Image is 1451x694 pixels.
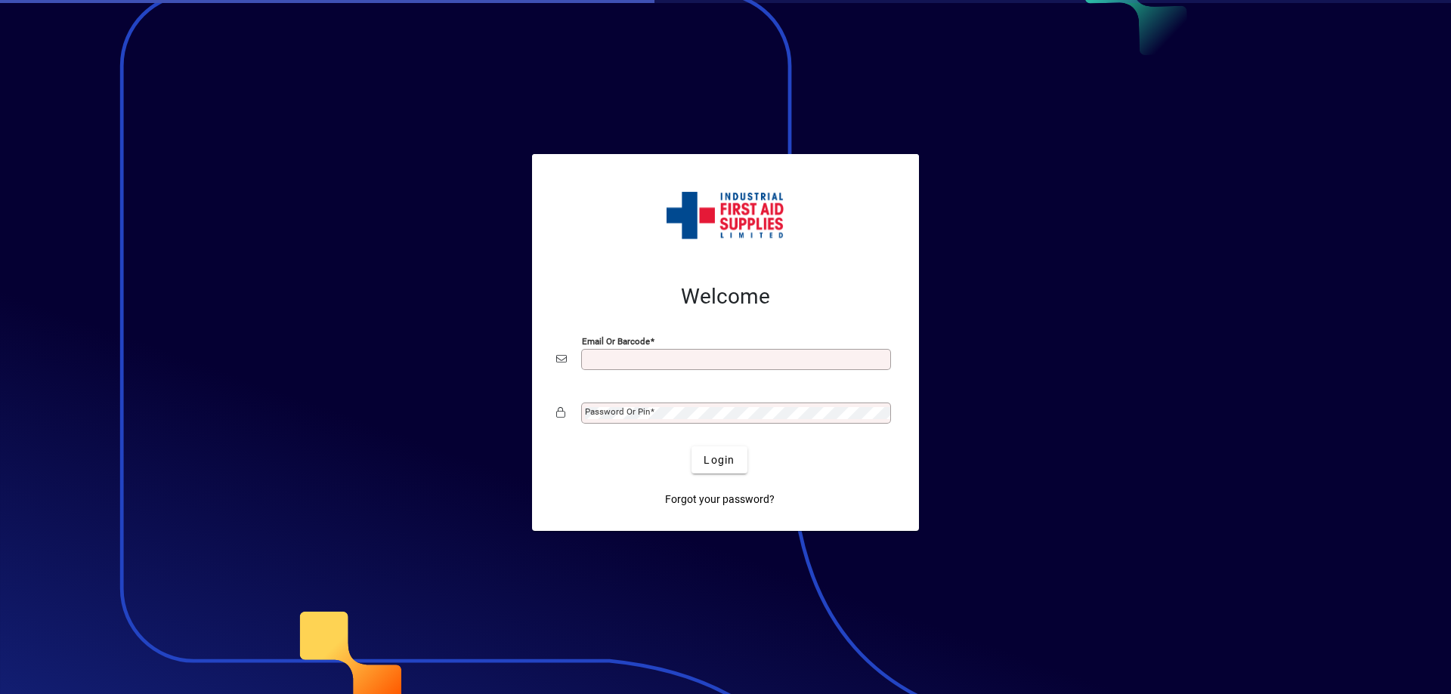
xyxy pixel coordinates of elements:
span: Login [704,452,735,468]
a: Forgot your password? [659,486,781,513]
mat-label: Email or Barcode [582,336,650,347]
mat-label: Password or Pin [585,406,650,417]
span: Forgot your password? [665,492,775,507]
button: Login [691,446,747,473]
h2: Welcome [556,284,895,310]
